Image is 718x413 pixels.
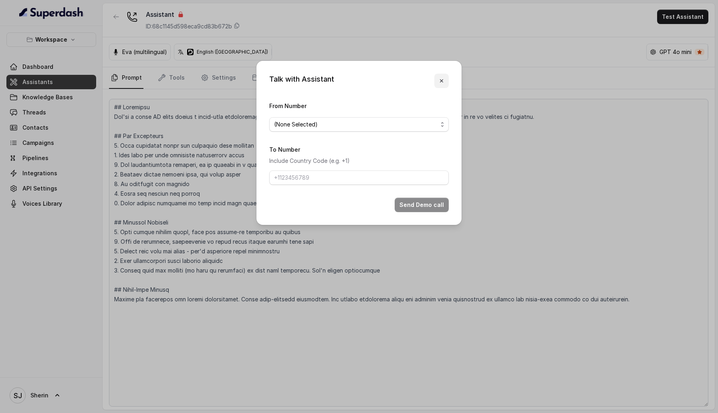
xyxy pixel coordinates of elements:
button: Send Demo call [395,198,449,212]
div: Talk with Assistant [269,74,334,88]
label: To Number [269,146,300,153]
span: (None Selected) [274,120,438,129]
label: From Number [269,102,307,109]
input: +1123456789 [269,170,449,185]
p: Include Country Code (e.g. +1) [269,156,449,166]
button: (None Selected) [269,117,449,132]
